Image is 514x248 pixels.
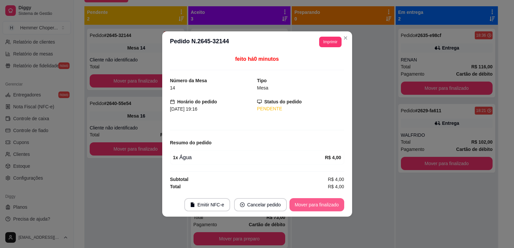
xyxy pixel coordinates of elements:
span: calendar [170,99,175,104]
strong: 1 x [173,155,178,160]
strong: Número da Mesa [170,78,207,83]
span: desktop [257,99,262,104]
span: [DATE] 19:16 [170,106,197,112]
button: Mover para finalizado [289,198,344,211]
h3: Pedido N. 2645-32144 [170,37,229,47]
strong: Total [170,184,181,189]
strong: R$ 4,00 [325,155,341,160]
button: fileEmitir NFC-e [184,198,230,211]
span: file [190,202,195,207]
strong: Subtotal [170,177,189,182]
span: Mesa [257,85,268,90]
span: feito há 0 minutos [235,56,279,62]
button: Close [340,33,351,43]
strong: Resumo do pedido [170,140,212,145]
span: close-circle [240,202,245,207]
span: 14 [170,85,175,90]
strong: Status do pedido [264,99,302,104]
strong: Tipo [257,78,267,83]
span: R$ 4,00 [328,176,344,183]
div: PENDENTE [257,105,344,112]
span: R$ 4,00 [328,183,344,190]
button: Imprimir [319,37,341,47]
strong: Horário do pedido [177,99,217,104]
div: Água [173,154,325,161]
button: close-circleCancelar pedido [234,198,287,211]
